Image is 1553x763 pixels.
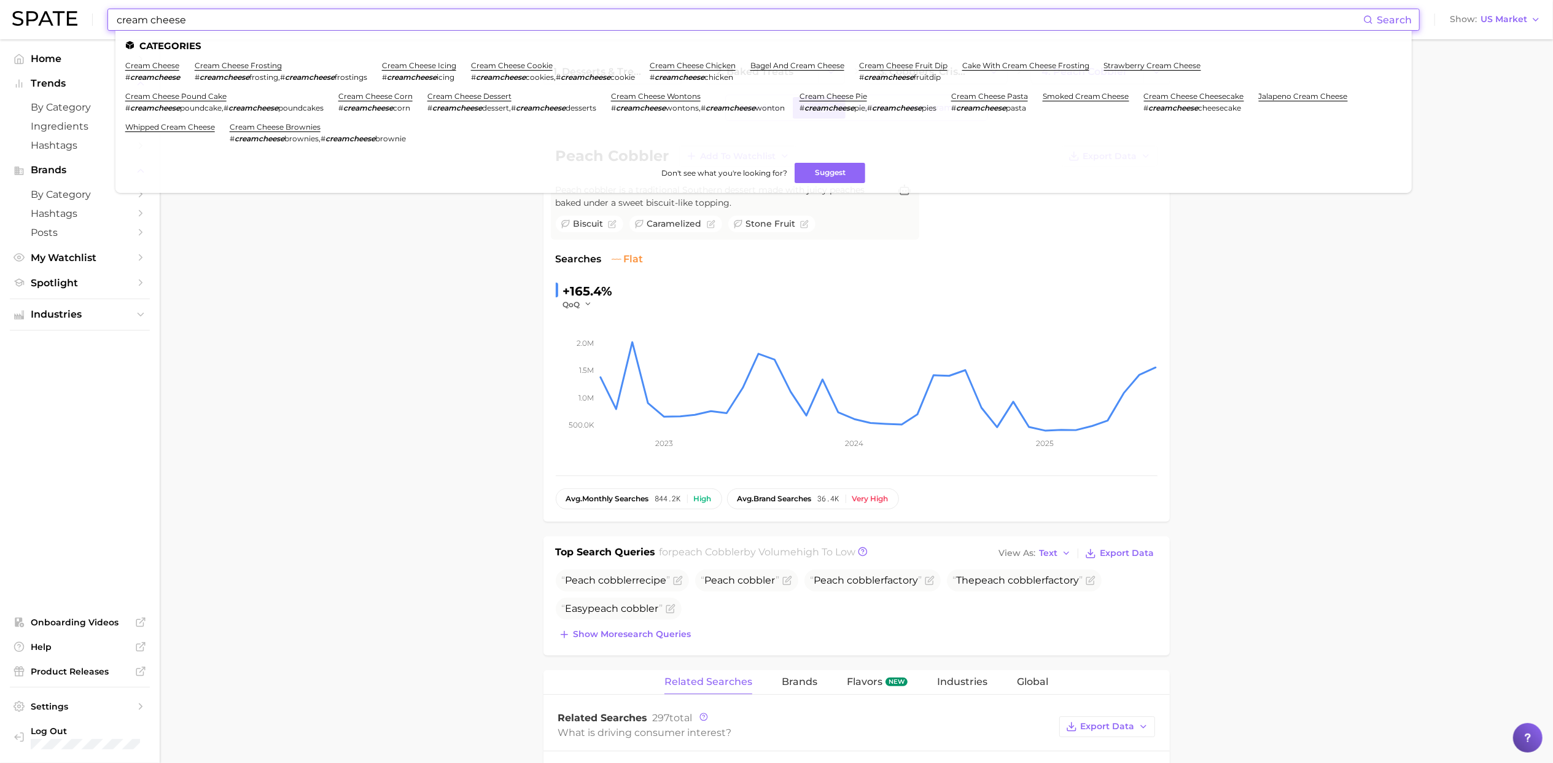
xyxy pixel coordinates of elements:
span: poundcakes [278,103,324,112]
span: cobbler [621,603,660,614]
span: cookie [610,72,635,82]
span: Home [31,53,129,65]
span: desserts [566,103,596,112]
tspan: 500.0k [569,420,594,429]
button: Brands [10,161,150,179]
span: Brands [782,676,817,687]
span: Text [1040,550,1058,557]
button: avg.monthly searches844.2kHigh [556,488,722,509]
span: recipe [562,574,671,586]
a: My Watchlist [10,248,150,267]
a: by Category [10,185,150,204]
em: creamcheese [130,72,180,82]
a: Product Releases [10,662,150,681]
div: , [230,134,406,143]
span: flat [612,252,644,267]
span: 844.2k [655,495,681,503]
span: high to low [796,546,855,558]
span: factory [811,574,922,586]
span: Help [31,641,129,652]
span: The factory [953,574,1083,586]
div: , [195,72,367,82]
span: corn [393,103,410,112]
span: peach [588,603,619,614]
span: Peach cobbler is a traditional Southern dessert made with juicy peaches baked under a sweet biscu... [556,184,890,209]
button: Show moresearch queries [556,626,695,643]
span: total [653,712,693,724]
span: # [1144,103,1149,112]
span: 36.4k [818,495,839,503]
span: # [951,103,956,112]
tspan: 2025 [1036,439,1054,448]
a: Ingredients [10,117,150,136]
em: creamcheese [804,103,854,112]
span: # [611,103,616,112]
abbr: average [738,494,754,503]
span: Industries [31,309,129,320]
span: Brands [31,165,129,176]
span: cobbler [599,574,636,586]
span: by Category [31,189,129,200]
em: creamcheese [1149,103,1199,112]
h1: Top Search Queries [556,545,656,562]
span: brownies [284,134,319,143]
a: whipped cream cheese [125,122,215,131]
span: Hashtags [31,208,129,219]
a: Home [10,49,150,68]
span: # [125,72,130,82]
em: creamcheese [235,134,284,143]
h2: for by Volume [659,545,855,562]
a: cream cheese [125,61,179,70]
span: frostings [335,72,367,82]
a: cream cheese dessert [427,92,512,101]
em: creamcheese [325,134,375,143]
button: avg.brand searches36.4kVery high [727,488,899,509]
span: # [556,72,561,82]
span: US Market [1481,16,1527,23]
a: cream cheese pasta [951,92,1028,101]
div: Very high [852,495,889,503]
span: Product Releases [31,666,129,677]
span: # [382,72,387,82]
a: smoked cream cheese [1043,92,1129,101]
button: Industries [10,305,150,324]
span: Don't see what you're looking for? [661,168,787,178]
div: High [694,495,712,503]
div: , [125,103,324,112]
span: # [224,103,228,112]
a: cream cheese brownies [230,122,321,131]
div: +165.4% [563,281,613,301]
span: Hashtags [31,139,129,151]
em: creamcheese [616,103,666,112]
span: Search [1377,14,1412,26]
span: View As [999,550,1036,557]
span: brownie [375,134,406,143]
span: # [650,72,655,82]
a: bagel and cream cheese [750,61,844,70]
em: creamcheese [130,103,180,112]
span: Flavors [847,676,882,687]
span: wontons [666,103,699,112]
em: creamcheese [516,103,566,112]
span: My Watchlist [31,252,129,264]
em: creamcheese [285,72,335,82]
span: peach [975,574,1006,586]
span: monthly searches [566,495,649,503]
button: Flag as miscategorized or irrelevant [782,576,792,585]
button: ShowUS Market [1447,12,1544,28]
span: # [471,72,476,82]
span: Log Out [31,726,181,737]
span: # [800,103,804,112]
em: creamcheese [706,103,755,112]
span: cobbler [738,574,776,586]
img: flat [612,254,621,264]
span: # [701,103,706,112]
span: # [867,103,872,112]
span: cobbler [847,574,885,586]
div: What is driving consumer interest? [558,724,1053,741]
button: Flag as miscategorized or irrelevant [1086,576,1096,585]
span: Related Searches [664,676,752,687]
span: Show more search queries [574,629,691,640]
span: new [885,678,908,686]
a: cream cheese wontons [611,92,701,101]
